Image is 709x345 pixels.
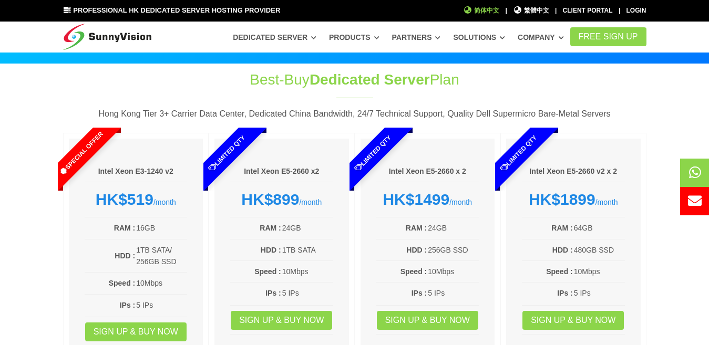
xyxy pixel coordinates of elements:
td: 256GB SSD [427,244,479,256]
a: Client Portal [563,7,613,14]
li: | [505,6,507,16]
td: 5 IPs [136,299,187,311]
a: Sign up & Buy Now [522,311,624,330]
td: 10Mbps [136,277,187,289]
li: | [555,6,557,16]
b: HDD : [406,246,427,254]
b: HDD : [552,246,573,254]
span: Limited Qty [328,109,417,197]
td: 1TB SATA/ 256GB SSD [136,244,187,268]
a: Products [329,28,379,47]
b: Speed : [109,279,136,287]
b: IPs : [557,289,573,297]
td: 10Mbps [573,265,625,278]
b: Speed : [546,267,573,276]
strong: HK$519 [96,191,153,208]
div: /month [522,190,625,209]
b: IPs : [265,289,281,297]
td: 5 IPs [573,287,625,299]
a: Sign up & Buy Now [231,311,332,330]
div: /month [376,190,479,209]
p: Hong Kong Tier 3+ Carrier Data Center, Dedicated China Bandwidth, 24/7 Technical Support, Quality... [63,107,646,121]
b: HDD : [261,246,281,254]
b: RAM : [260,224,281,232]
strong: HK$899 [241,191,299,208]
td: 16GB [136,222,187,234]
td: 24GB [282,222,333,234]
a: 繁體中文 [513,6,549,16]
b: HDD : [115,252,135,260]
b: Speed : [254,267,281,276]
h6: Intel Xeon E5-2660 x2 [230,166,333,177]
td: 10Mbps [427,265,479,278]
b: IPs : [120,301,136,309]
a: Login [626,7,646,14]
b: RAM : [406,224,427,232]
h6: Intel Xeon E5-2660 x 2 [376,166,479,177]
strong: HK$1899 [529,191,595,208]
td: 480GB SSD [573,244,625,256]
a: Sign up & Buy Now [85,322,187,341]
b: RAM : [114,224,135,232]
td: 5 IPs [282,287,333,299]
h6: Intel Xeon E3-1240 v2 [85,166,188,177]
a: Company [518,28,564,47]
span: Limited Qty [183,109,271,197]
span: Limited Qty [475,109,563,197]
a: Partners [392,28,441,47]
li: | [619,6,620,16]
a: FREE Sign Up [570,27,646,46]
a: Solutions [453,28,505,47]
a: 简体中文 [464,6,500,16]
b: IPs : [412,289,427,297]
a: Sign up & Buy Now [377,311,478,330]
h6: Intel Xeon E5-2660 v2 x 2 [522,166,625,177]
h1: Best-Buy Plan [180,69,530,90]
td: 1TB SATA [282,244,333,256]
td: 64GB [573,222,625,234]
span: Professional HK Dedicated Server Hosting Provider [73,6,280,14]
td: 5 IPs [427,287,479,299]
span: Dedicated Server [310,71,430,88]
b: RAM : [551,224,572,232]
span: Special Offer [37,109,125,197]
td: 10Mbps [282,265,333,278]
div: /month [85,190,188,209]
b: Speed : [400,267,427,276]
div: /month [230,190,333,209]
a: Dedicated Server [233,28,316,47]
strong: HK$1499 [383,191,449,208]
td: 24GB [427,222,479,234]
